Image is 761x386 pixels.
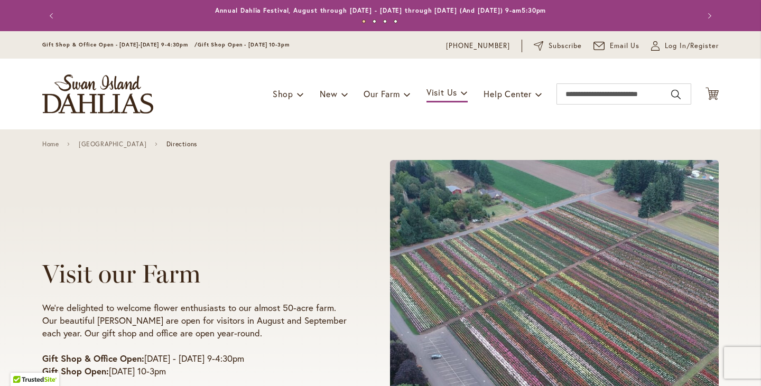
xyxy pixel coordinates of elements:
[198,41,290,48] span: Gift Shop Open - [DATE] 10-3pm
[484,88,532,99] span: Help Center
[42,140,59,148] a: Home
[166,140,197,148] span: Directions
[698,5,719,26] button: Next
[362,20,366,23] button: 1 of 4
[593,41,640,51] a: Email Us
[42,302,350,340] p: We're delighted to welcome flower enthusiasts to our almost 50-acre farm. Our beautiful [PERSON_N...
[426,87,457,98] span: Visit Us
[79,140,146,148] a: [GEOGRAPHIC_DATA]
[42,259,350,288] h1: Visit our Farm
[665,41,719,51] span: Log In/Register
[42,5,63,26] button: Previous
[373,20,376,23] button: 2 of 4
[394,20,397,23] button: 4 of 4
[273,88,293,99] span: Shop
[215,6,546,14] a: Annual Dahlia Festival, August through [DATE] - [DATE] through [DATE] (And [DATE]) 9-am5:30pm
[320,88,337,99] span: New
[364,88,400,99] span: Our Farm
[610,41,640,51] span: Email Us
[549,41,582,51] span: Subscribe
[446,41,510,51] a: [PHONE_NUMBER]
[42,41,198,48] span: Gift Shop & Office Open - [DATE]-[DATE] 9-4:30pm /
[651,41,719,51] a: Log In/Register
[534,41,582,51] a: Subscribe
[383,20,387,23] button: 3 of 4
[42,74,153,114] a: store logo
